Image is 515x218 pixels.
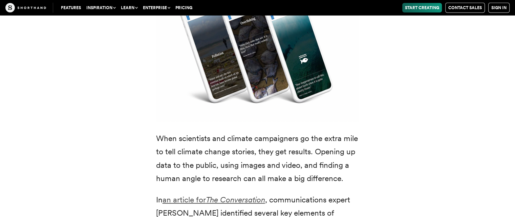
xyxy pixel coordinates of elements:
p: When scientists and climate campaigners go the extra mile to tell climate change stories, they ge... [156,132,359,185]
a: an article forThe Conversation [163,195,265,204]
a: Sign in [488,3,510,13]
a: Pricing [173,3,195,13]
a: Contact Sales [445,3,485,13]
img: The Craft [5,3,46,13]
button: Inspiration [84,3,118,13]
a: Features [58,3,84,13]
button: Learn [118,3,140,13]
a: Start Creating [402,3,442,13]
em: The Conversation [206,195,265,204]
button: Enterprise [140,3,173,13]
